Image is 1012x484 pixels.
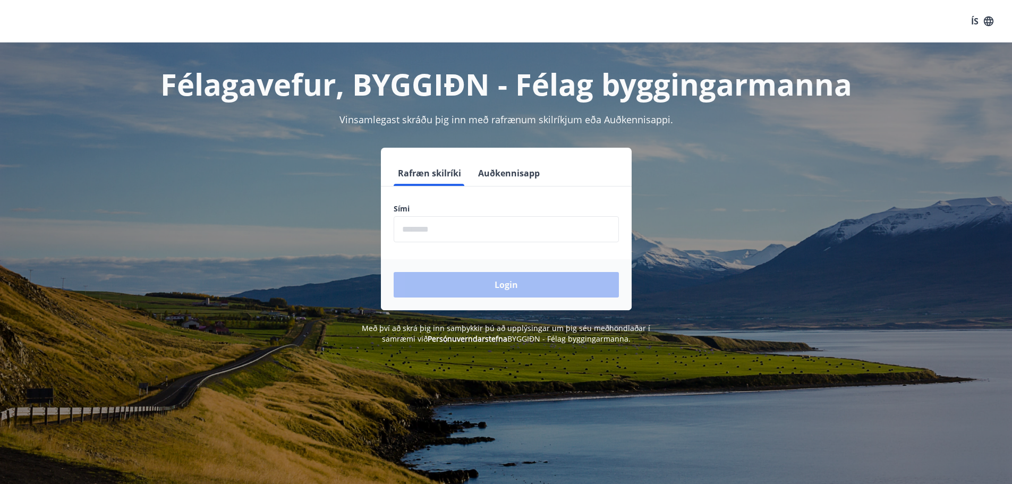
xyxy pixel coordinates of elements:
label: Sími [394,203,619,214]
button: Auðkennisapp [474,160,544,186]
a: Persónuverndarstefna [428,334,507,344]
button: ÍS [965,12,999,31]
span: Með því að skrá þig inn samþykkir þú að upplýsingar um þig séu meðhöndlaðar í samræmi við BYGGIÐN... [362,323,650,344]
button: Rafræn skilríki [394,160,465,186]
h1: Félagavefur, BYGGIÐN - Félag byggingarmanna [137,64,876,104]
span: Vinsamlegast skráðu þig inn með rafrænum skilríkjum eða Auðkennisappi. [339,113,673,126]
